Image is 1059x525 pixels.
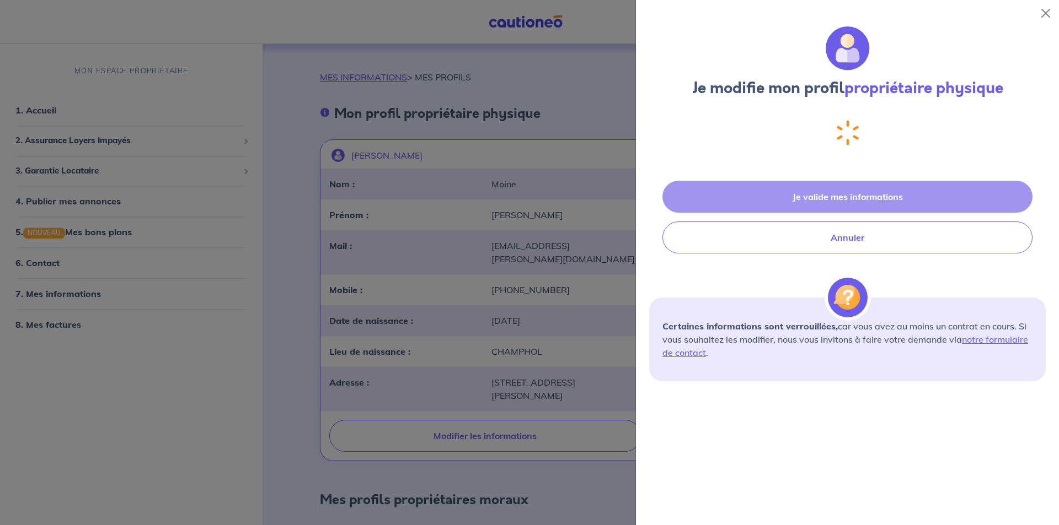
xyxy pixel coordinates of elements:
img: illu_alert_question.svg [828,278,868,317]
img: illu_account.svg [826,26,870,71]
img: loading-spinner [835,119,859,147]
p: car vous avez au moins un contrat en cours. Si vous souhaitez les modifier, nous vous invitons à ... [662,320,1033,359]
strong: propriétaire physique [844,77,1003,99]
strong: Certaines informations sont verrouillées, [662,321,838,332]
h3: Je modifie mon profil [649,79,1046,98]
a: notre formulaire de contact [662,334,1028,358]
button: Annuler [662,221,1033,253]
button: Close [1037,4,1055,22]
